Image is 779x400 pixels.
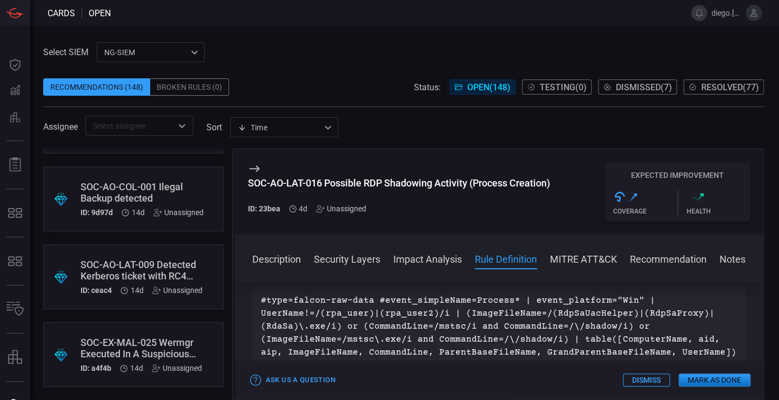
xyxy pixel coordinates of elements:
span: Sep 11, 2025 8:43 AM [131,286,144,295]
span: Sep 11, 2025 8:43 AM [132,208,145,217]
div: Unassigned [153,208,204,217]
span: Open ( 148 ) [467,82,511,92]
button: MITRE - Exposures [2,200,28,226]
button: Ask Us a Question [248,372,338,389]
button: Inventory [2,296,28,322]
div: Unassigned [152,364,202,372]
div: SOC-EX-MAL-025 Wermgr Executed In A Suspicious Path [80,337,202,359]
div: Recommendations (148) [43,78,150,96]
button: Security Layers [314,252,380,265]
input: Select assignee [89,119,172,132]
div: Coverage [613,208,677,215]
button: MITRE ATT&CK [550,252,617,265]
h5: ID: a4f4b [80,364,111,372]
button: Impact Analysis [393,252,462,265]
span: open [89,8,111,18]
button: Testing(0) [522,79,592,95]
span: Sep 21, 2025 2:18 PM [299,204,307,213]
div: Unassigned [152,286,203,295]
button: Dismiss [623,374,670,386]
button: Dashboard [2,52,28,78]
div: SOC-AO-COL-001 Ilegal Backup detected [80,181,204,204]
span: diego.[PERSON_NAME].amandi [711,9,741,17]
span: Testing ( 0 ) [540,82,587,92]
span: Status: [414,82,441,92]
button: Detections [2,78,28,104]
span: Resolved ( 77 ) [701,82,759,92]
button: Resolved(77) [683,79,764,95]
button: MITRE - Detection Posture [2,248,28,274]
span: Assignee [43,122,78,132]
div: Health [687,208,751,215]
div: SOC-AO-LAT-009 Detected Kerberos ticket with RC4 Encryption Type [80,259,203,282]
div: Time [238,122,321,133]
span: Sep 11, 2025 8:43 AM [130,364,143,372]
label: sort [206,122,222,132]
h5: ID: ceac4 [80,286,112,295]
button: assets [2,344,28,370]
p: #type=falcon-raw-data #event_simpleName=Process* | event_platform="Win" | UserName!=/(rpa_user)|(... [261,294,738,359]
button: Notes [720,252,746,265]
span: Dismissed ( 7 ) [616,82,672,92]
button: Rule Definition [475,252,537,265]
button: Mark as Done [679,374,750,386]
span: Cards [48,8,75,18]
button: Open(148) [449,79,515,95]
div: SOC-AO-LAT-016 Possible RDP Shadowing Activity (Process Creation) [248,177,550,189]
h5: ID: 9d97d [80,208,113,217]
label: Select SIEM [43,47,89,57]
button: Description [252,252,301,265]
button: Reports [2,152,28,178]
div: Unassigned [316,204,366,213]
button: Recommendation [630,252,707,265]
p: NG-SIEM [104,47,187,58]
h5: ID: 23bea [248,204,280,213]
button: Dismissed(7) [598,79,677,95]
button: Preventions [2,104,28,130]
h5: Expected Improvement [605,171,750,179]
button: Open [174,118,190,134]
div: Broken Rules (0) [150,78,229,96]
